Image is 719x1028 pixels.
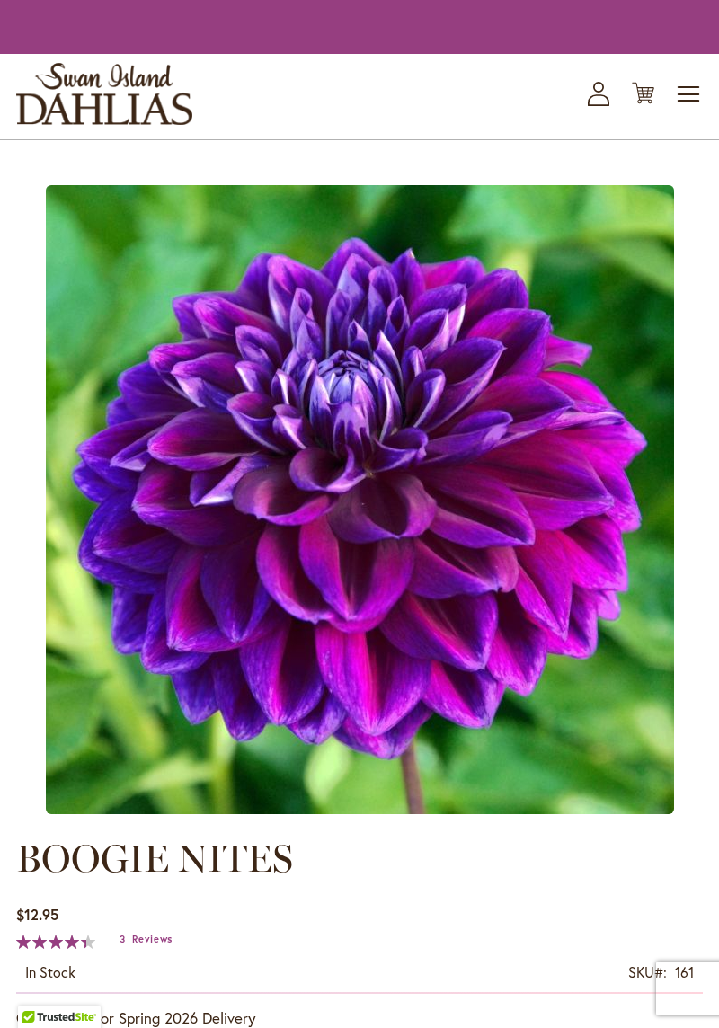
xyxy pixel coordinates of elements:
span: $12.95 [16,905,58,924]
span: BOOGIE NITES [16,836,293,882]
img: main product photo [46,185,674,814]
iframe: Launch Accessibility Center [13,964,64,1015]
a: 3 Reviews [120,933,173,945]
span: 3 [120,933,126,945]
span: In stock [25,962,75,981]
span: Reviews [132,933,173,945]
div: Availability [25,962,75,983]
strong: SKU [628,962,667,981]
a: store logo [16,63,192,125]
div: 89% [16,935,95,949]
